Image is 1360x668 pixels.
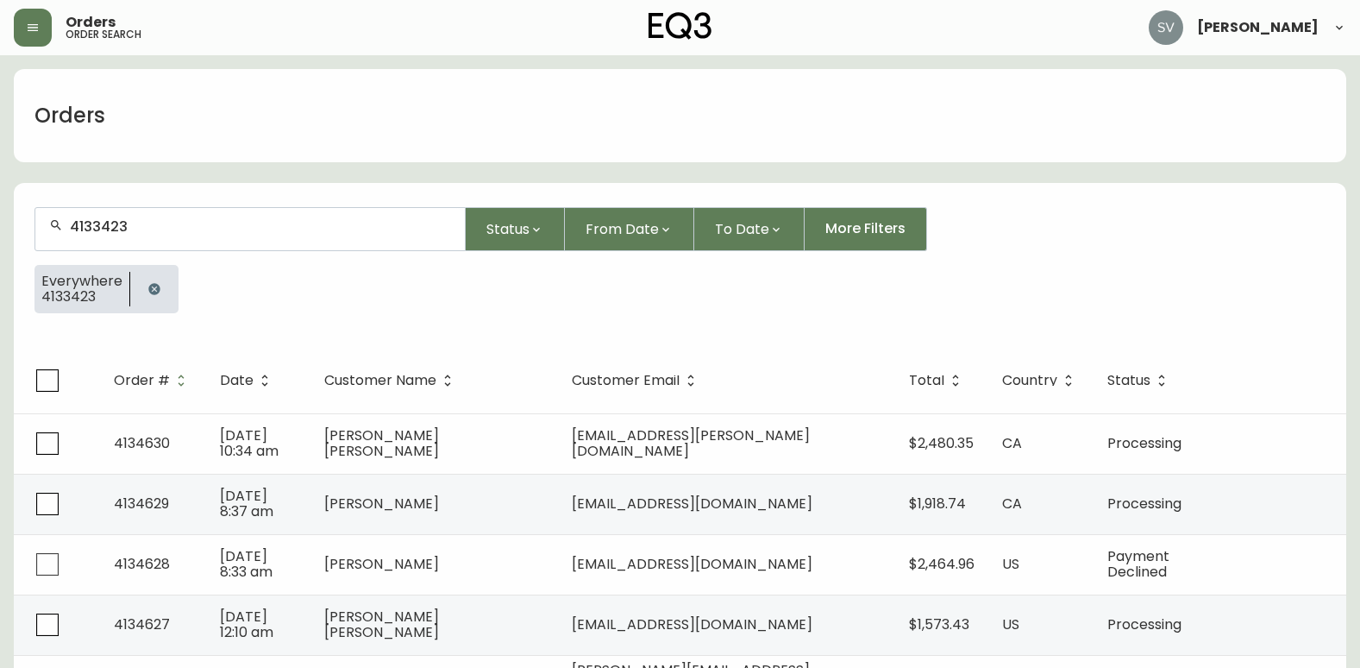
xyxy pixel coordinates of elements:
span: Order # [114,375,170,386]
span: CA [1002,494,1022,514]
span: 4134630 [114,433,170,453]
img: logo [649,12,712,40]
button: From Date [565,207,694,251]
span: Country [1002,375,1057,386]
span: [EMAIL_ADDRESS][DOMAIN_NAME] [572,494,812,514]
span: $2,464.96 [909,554,975,574]
span: $1,918.74 [909,494,966,514]
span: Total [909,373,967,388]
span: [EMAIL_ADDRESS][DOMAIN_NAME] [572,554,812,574]
span: [PERSON_NAME] [324,494,439,514]
span: Total [909,375,944,386]
span: [EMAIL_ADDRESS][DOMAIN_NAME] [572,614,812,634]
span: Customer Name [324,375,436,386]
span: US [1002,614,1019,634]
input: Search [70,218,451,235]
span: Processing [1107,433,1181,453]
button: To Date [694,207,805,251]
h5: order search [66,29,141,40]
span: [DATE] 10:34 am [220,425,279,461]
span: More Filters [825,219,906,238]
span: $2,480.35 [909,433,974,453]
span: Processing [1107,494,1181,514]
img: 0ef69294c49e88f033bcbeb13310b844 [1149,10,1183,45]
span: [DATE] 12:10 am [220,607,273,642]
span: 4134629 [114,494,169,514]
span: [PERSON_NAME] [324,554,439,574]
span: [DATE] 8:37 am [220,486,273,521]
span: 4134628 [114,554,170,574]
button: More Filters [805,207,927,251]
span: [EMAIL_ADDRESS][PERSON_NAME][DOMAIN_NAME] [572,425,810,461]
span: Processing [1107,614,1181,634]
span: Customer Email [572,373,702,388]
button: Status [466,207,565,251]
h1: Orders [34,101,105,130]
span: From Date [586,218,659,240]
span: [PERSON_NAME] [PERSON_NAME] [324,607,439,642]
span: Everywhere [41,274,122,289]
span: Date [220,375,254,386]
span: Payment Declined [1107,546,1169,582]
span: Status [1107,373,1173,388]
span: Customer Email [572,375,680,386]
span: [DATE] 8:33 am [220,546,273,582]
span: CA [1002,433,1022,453]
span: [PERSON_NAME] [PERSON_NAME] [324,425,439,461]
span: 4133423 [41,289,122,305]
span: Customer Name [324,373,459,388]
span: Status [1107,375,1150,386]
span: Country [1002,373,1080,388]
span: Order # [114,373,192,388]
span: To Date [715,218,769,240]
span: 4134627 [114,614,170,634]
span: Date [220,373,276,388]
span: [PERSON_NAME] [1197,21,1319,35]
span: $1,573.43 [909,614,969,634]
span: Orders [66,16,116,29]
span: US [1002,554,1019,574]
span: Status [486,218,530,240]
